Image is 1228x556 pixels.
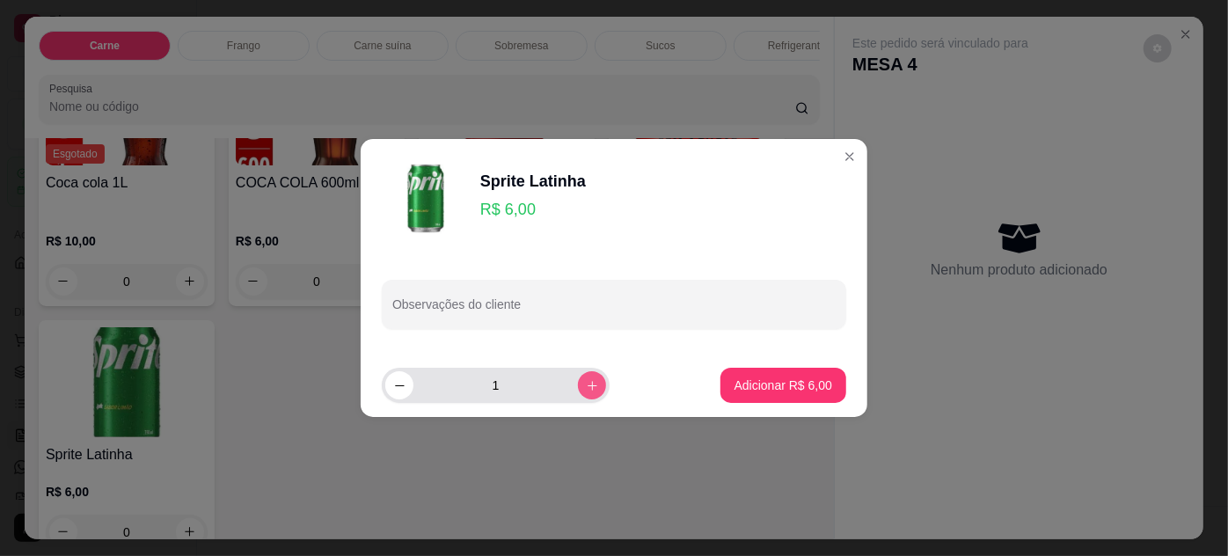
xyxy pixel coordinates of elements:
button: decrease-product-quantity [385,371,413,399]
img: product-image [382,153,470,241]
button: Adicionar R$ 6,00 [720,368,846,403]
p: Adicionar R$ 6,00 [735,377,832,394]
button: Close [836,143,864,171]
button: increase-product-quantity [578,371,606,399]
input: Observações do cliente [392,303,836,320]
div: Sprite Latinha [480,169,586,194]
p: R$ 6,00 [480,197,586,222]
